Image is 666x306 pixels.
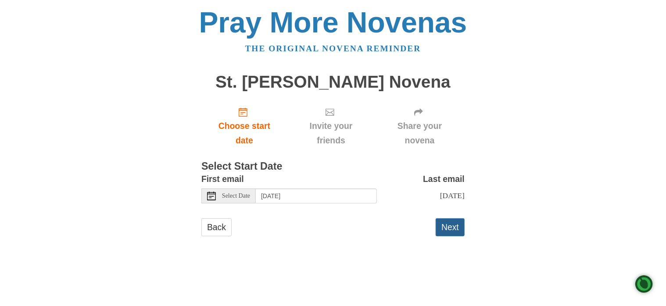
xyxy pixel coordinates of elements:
span: Invite your friends [296,119,366,148]
div: Click "Next" to confirm your start date first. [375,100,465,152]
h1: St. [PERSON_NAME] Novena [201,73,465,92]
span: Choose start date [210,119,279,148]
a: Back [201,218,232,236]
span: [DATE] [440,191,465,200]
a: Pray More Novenas [199,6,467,39]
label: First email [201,172,244,186]
label: Last email [423,172,465,186]
div: Click "Next" to confirm your start date first. [287,100,375,152]
a: Choose start date [201,100,287,152]
a: The original novena reminder [245,44,421,53]
button: Next [436,218,465,236]
span: Select Date [222,193,250,199]
span: Share your novena [383,119,456,148]
h3: Select Start Date [201,161,465,172]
